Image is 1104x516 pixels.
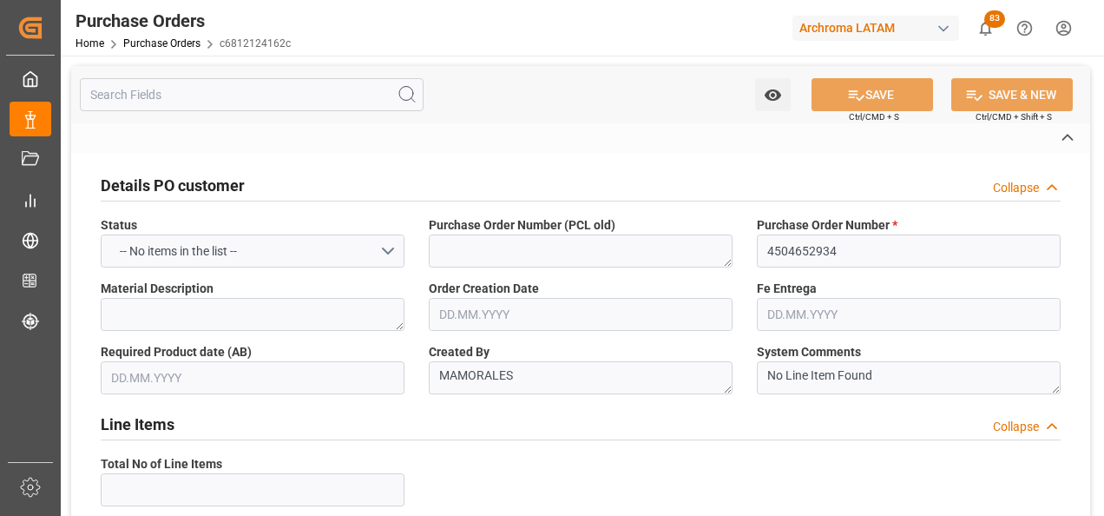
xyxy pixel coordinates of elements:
[1005,9,1044,48] button: Help Center
[101,361,404,394] input: DD.MM.YYYY
[812,78,933,111] button: SAVE
[429,216,615,235] span: Purchase Order Number (PCL old)
[792,11,966,44] button: Archroma LATAM
[757,343,861,361] span: System Comments
[76,8,291,34] div: Purchase Orders
[849,110,899,123] span: Ctrl/CMD + S
[101,235,404,268] button: open menu
[111,242,246,261] span: -- No items in the list --
[951,78,1073,111] button: SAVE & NEW
[757,298,1061,331] input: DD.MM.YYYY
[429,343,490,361] span: Created By
[757,280,817,298] span: Fe Entrega
[429,298,733,331] input: DD.MM.YYYY
[76,37,104,50] a: Home
[123,37,200,50] a: Purchase Orders
[101,343,252,361] span: Required Product date (AB)
[80,78,424,111] input: Search Fields
[101,413,174,436] h2: Line Items
[757,216,897,235] span: Purchase Order Number
[101,455,222,473] span: Total No of Line Items
[976,110,1052,123] span: Ctrl/CMD + Shift + S
[966,9,1005,48] button: show 83 new notifications
[101,280,214,298] span: Material Description
[792,16,959,41] div: Archroma LATAM
[993,418,1039,436] div: Collapse
[429,280,539,298] span: Order Creation Date
[101,174,245,197] h2: Details PO customer
[993,179,1039,197] div: Collapse
[984,10,1005,28] span: 83
[101,216,137,235] span: Status
[755,78,791,111] button: open menu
